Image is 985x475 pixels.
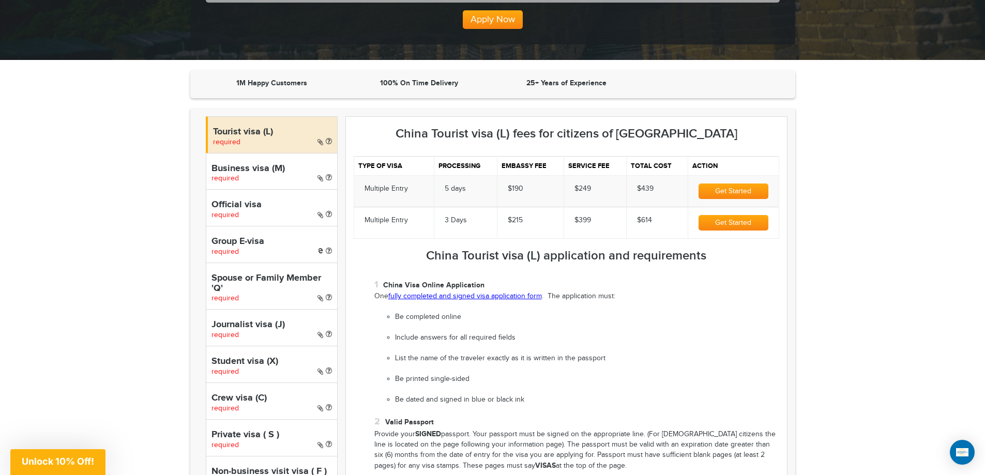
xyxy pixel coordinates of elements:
h4: Private visa ( S ) [211,430,332,440]
span: $439 [637,185,654,193]
span: required [211,441,239,449]
h4: Journalist visa (J) [211,320,332,330]
div: Unlock 10% Off! [10,449,105,475]
li: Include answers for all required fields [395,333,779,343]
iframe: Customer reviews powered by Trustpilot [643,78,785,90]
span: $614 [637,216,652,224]
strong: Valid Passport [385,418,434,426]
th: Service fee [564,157,627,176]
strong: 100% On Time Delivery [380,79,458,87]
li: List the name of the traveler exactly as it is written in the passport [395,354,779,364]
h4: Crew visa (C) [211,393,332,404]
span: 5 days [445,185,466,193]
strong: SIGNED [415,430,441,438]
span: required [211,331,239,339]
span: Multiple Entry [365,185,408,193]
span: $215 [508,216,523,224]
span: required [213,138,240,146]
span: required [211,367,239,376]
strong: 25+ Years of Experience [526,79,607,87]
th: Embassy fee [497,157,564,176]
span: required [211,174,239,182]
th: Type of visa [354,157,434,176]
h3: China Tourist visa (L) application and requirements [354,249,779,263]
h3: China Tourist visa (L) fees for citizens of [GEOGRAPHIC_DATA] [354,127,779,141]
p: One . The application must: [374,292,779,302]
a: Get Started [699,219,768,227]
h4: Tourist visa (L) [213,127,332,137]
div: Open Intercom Messenger [950,440,975,465]
strong: China Visa Online Application [383,281,484,289]
span: required [211,294,239,302]
span: required [211,211,239,219]
th: Total cost [626,157,688,176]
span: $190 [508,185,523,193]
h4: Official visa [211,200,332,210]
h4: Student visa (X) [211,357,332,367]
strong: VISAS [535,461,556,470]
a: fully completed and signed visa application form [388,292,542,300]
strong: 1M Happy Customers [236,79,307,87]
span: Unlock 10% Off! [22,456,94,467]
button: Get Started [699,215,768,231]
th: Action [688,157,779,176]
span: 3 Days [445,216,467,224]
a: Get Started [699,187,768,195]
h4: Group E-visa [211,237,332,247]
button: Get Started [699,183,768,199]
span: Multiple Entry [365,216,408,224]
li: Be printed single-sided [395,374,779,385]
h4: Spouse or Family Member 'Q' [211,273,332,294]
span: required [211,404,239,412]
button: Apply Now [463,10,523,29]
h4: Business visa (M) [211,164,332,174]
span: $249 [574,185,591,193]
th: Processing [434,157,497,176]
p: Provide your passport. Your passport must be signed on the appropriate line. (For [DEMOGRAPHIC_DA... [374,429,779,471]
span: $399 [574,216,591,224]
li: Be completed online [395,312,779,323]
li: Be dated and signed in blue or black ink [395,395,779,405]
span: required [211,248,239,256]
